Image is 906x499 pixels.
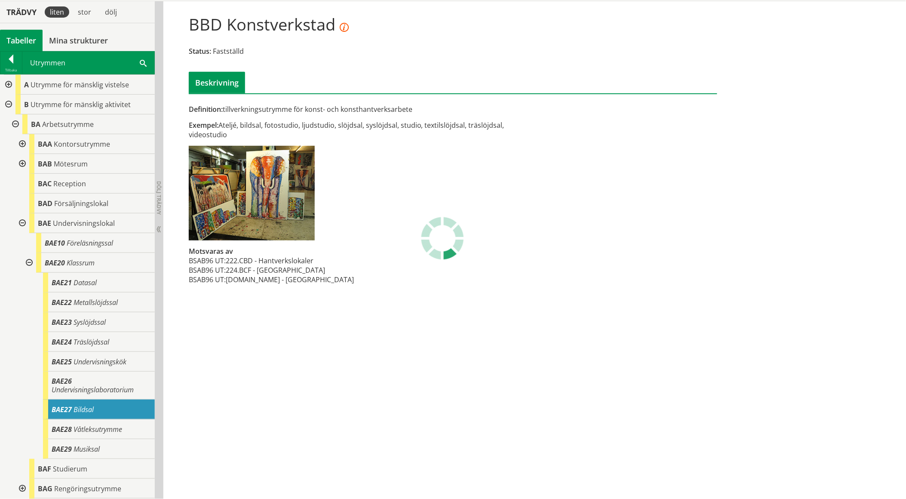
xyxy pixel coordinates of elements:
[2,7,41,17] div: Trädvy
[52,298,72,307] span: BAE22
[52,444,72,454] span: BAE29
[189,120,537,139] div: Ateljé, bildsal, fotostudio, ljudstudio, slöjdsal, syslöjdsal, studio, textilslöjdsal, träslöjdsa...
[189,146,315,240] img: bbd-konstverkstad.jpg
[73,6,96,18] div: stor
[24,80,29,89] span: A
[52,405,72,414] span: BAE27
[45,6,69,18] div: liten
[38,464,51,474] span: BAF
[24,100,29,109] span: B
[54,484,121,493] span: Rengöringsutrymme
[54,159,88,169] span: Mötesrum
[213,46,244,56] span: Fastställd
[31,100,131,109] span: Utrymme för mänsklig aktivitet
[38,139,52,149] span: BAA
[74,317,106,327] span: Syslöjdssal
[45,238,65,248] span: BAE10
[100,6,122,18] div: dölj
[38,179,52,188] span: BAC
[74,298,118,307] span: Metallslöjdssal
[38,484,52,493] span: BAG
[52,357,72,367] span: BAE25
[226,256,354,265] td: 222.CBD - Hantverkslokaler
[74,278,97,287] span: Datasal
[38,219,51,228] span: BAE
[53,219,115,228] span: Undervisningslokal
[189,246,233,256] span: Motsvaras av
[226,265,354,275] td: 224.BCF - [GEOGRAPHIC_DATA]
[74,425,122,434] span: Våtleksutrymme
[189,120,218,130] span: Exempel:
[52,385,134,394] span: Undervisningslaboratorium
[74,357,126,367] span: Undervisningskök
[53,464,87,474] span: Studierum
[52,317,72,327] span: BAE23
[31,120,40,129] span: BA
[189,275,226,284] td: BSAB96 UT:
[189,265,226,275] td: BSAB96 UT:
[42,120,94,129] span: Arbetsutrymme
[54,199,108,208] span: Försäljningslokal
[53,179,86,188] span: Reception
[155,181,163,215] span: Dölj trädvy
[67,258,95,268] span: Klassrum
[52,278,72,287] span: BAE21
[38,199,52,208] span: BAD
[52,337,72,347] span: BAE24
[74,337,109,347] span: Träslöjdssal
[52,425,72,434] span: BAE28
[189,105,223,114] span: Definition:
[189,15,349,34] h1: BBD Konstverkstad
[140,58,147,67] span: Sök i tabellen
[43,30,114,51] a: Mina strukturer
[38,159,52,169] span: BAB
[31,80,129,89] span: Utrymme för mänsklig vistelse
[74,444,100,454] span: Musiksal
[45,258,65,268] span: BAE20
[22,52,154,74] div: Utrymmen
[54,139,110,149] span: Kontorsutrymme
[189,105,537,114] div: tillverkningsutrymme för konst- och konsthantverksarbete
[74,405,94,414] span: Bildsal
[340,23,349,32] i: Objektet [Konstverkstad] tillhör en tabell som har publicerats i en senare version. Detta innebär...
[189,256,226,265] td: BSAB96 UT:
[421,217,464,260] img: Laddar
[189,46,211,56] span: Status:
[52,376,72,386] span: BAE26
[67,238,113,248] span: Föreläsningssal
[189,72,245,93] div: Beskrivning
[226,275,354,284] td: [DOMAIN_NAME] - [GEOGRAPHIC_DATA]
[0,67,22,74] div: Tillbaka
